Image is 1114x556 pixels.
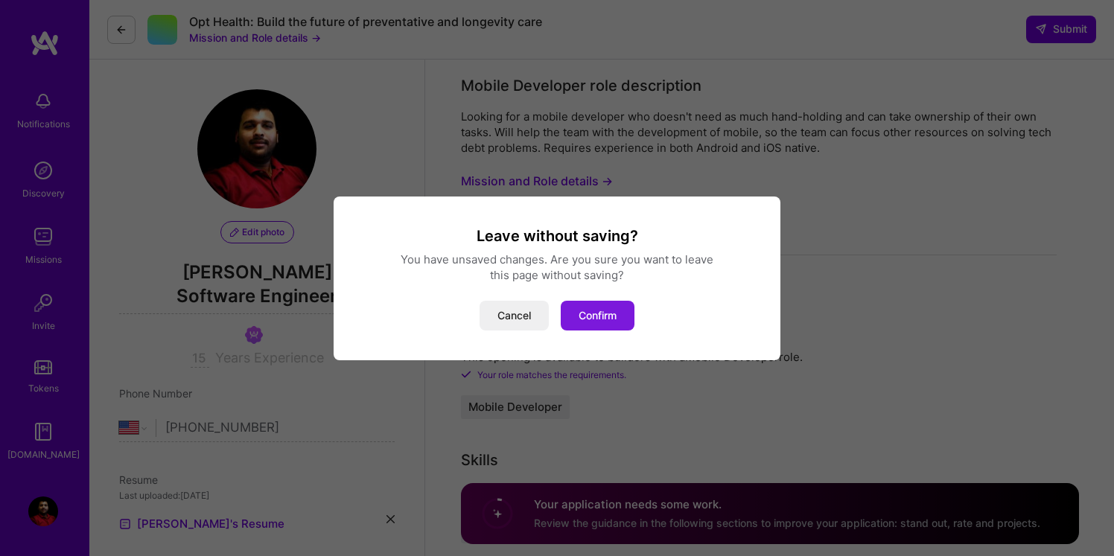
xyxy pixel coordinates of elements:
[351,252,763,267] div: You have unsaved changes. Are you sure you want to leave
[351,267,763,283] div: this page without saving?
[351,226,763,246] h3: Leave without saving?
[561,301,634,330] button: Confirm
[480,301,549,330] button: Cancel
[334,196,780,360] div: modal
